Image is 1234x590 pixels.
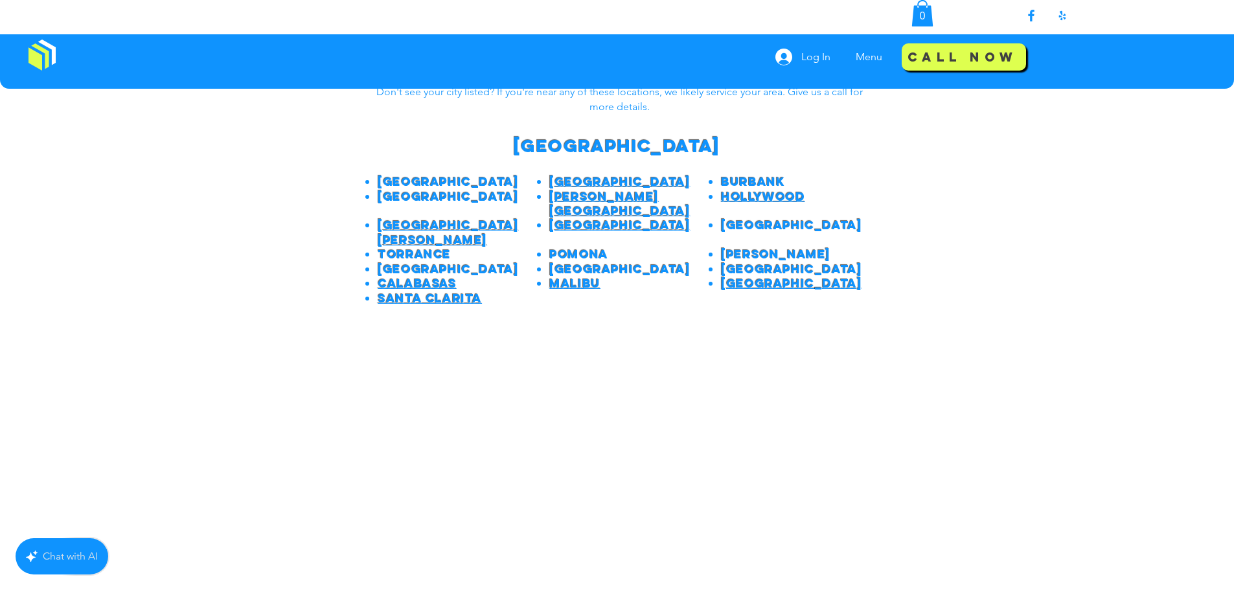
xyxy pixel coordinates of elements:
[549,276,600,291] a: Malibu
[514,135,720,157] span: [GEOGRAPHIC_DATA]
[908,49,1017,65] span: Call Now
[846,41,896,73] div: Menu
[902,43,1026,71] a: Call Now
[549,218,690,233] a: [GEOGRAPHIC_DATA]
[378,291,482,306] a: Santa Clarita
[549,189,690,218] a: [PERSON_NAME][GEOGRAPHIC_DATA]
[766,45,840,69] button: Log In
[721,276,862,291] a: [GEOGRAPHIC_DATA]
[846,41,896,73] nav: Site
[378,189,518,204] span: [GEOGRAPHIC_DATA]
[721,189,805,204] a: Hollywood
[797,50,835,64] span: Log In
[1055,8,1070,23] img: Yelp!
[549,174,690,189] a: [GEOGRAPHIC_DATA]
[378,174,518,189] span: [GEOGRAPHIC_DATA]
[29,40,56,71] img: Window Cleaning Budds, Affordable window cleaning services near me in Los Angeles
[1023,8,1070,23] ul: Social Bar
[378,276,456,291] a: Calabasas
[721,174,784,189] span: Burbank
[549,247,608,262] span: Pomona
[1058,534,1234,590] iframe: Wix Chat
[1023,8,1039,23] img: Facebook
[378,262,518,277] span: [GEOGRAPHIC_DATA]
[849,41,889,73] p: Menu
[549,262,690,277] span: [GEOGRAPHIC_DATA]
[721,218,862,233] span: [GEOGRAPHIC_DATA]
[919,10,925,21] text: 0
[378,247,451,262] span: Torrance
[43,547,98,565] div: Chat with AI
[721,262,862,277] span: [GEOGRAPHIC_DATA]
[378,218,518,247] a: [GEOGRAPHIC_DATA][PERSON_NAME]
[16,538,108,574] button: Chat with AI, false, false
[370,85,870,114] p: Don't see your city listed? If you're near any of these locations, we likely service your area. G...
[721,247,830,262] span: [PERSON_NAME]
